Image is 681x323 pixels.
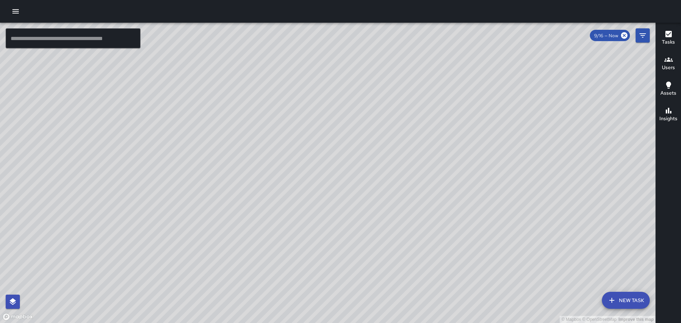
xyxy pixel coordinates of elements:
div: 9/16 — Now [590,30,630,41]
button: Insights [656,102,681,128]
button: Filters [636,28,650,43]
button: Tasks [656,26,681,51]
h6: Assets [660,89,676,97]
button: Assets [656,77,681,102]
h6: Insights [659,115,677,123]
h6: Tasks [662,38,675,46]
button: New Task [602,292,650,309]
h6: Users [662,64,675,72]
span: 9/16 — Now [590,33,622,39]
button: Users [656,51,681,77]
